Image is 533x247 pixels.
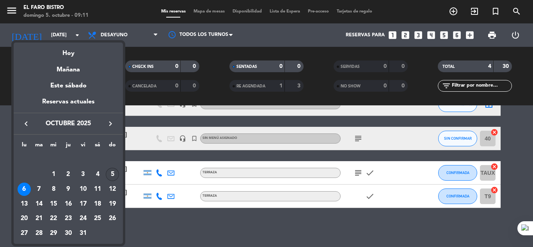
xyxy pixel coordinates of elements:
[18,183,31,196] div: 6
[61,226,76,241] td: 30 de octubre de 2025
[91,197,104,211] div: 18
[76,140,91,153] th: viernes
[76,167,91,182] td: 3 de octubre de 2025
[17,197,32,211] td: 13 de octubre de 2025
[46,167,61,182] td: 1 de octubre de 2025
[32,212,46,226] div: 21
[61,211,76,226] td: 23 de octubre de 2025
[18,227,31,240] div: 27
[46,211,61,226] td: 22 de octubre de 2025
[32,182,46,197] td: 7 de octubre de 2025
[62,227,75,240] div: 30
[46,226,61,241] td: 29 de octubre de 2025
[105,140,120,153] th: domingo
[14,97,123,113] div: Reservas actuales
[106,168,119,181] div: 5
[62,183,75,196] div: 9
[46,140,61,153] th: miércoles
[17,211,32,226] td: 20 de octubre de 2025
[61,167,76,182] td: 2 de octubre de 2025
[62,197,75,211] div: 16
[47,227,60,240] div: 29
[19,119,33,129] button: keyboard_arrow_left
[17,226,32,241] td: 27 de octubre de 2025
[18,197,31,211] div: 13
[33,119,103,129] span: octubre 2025
[62,212,75,226] div: 23
[17,182,32,197] td: 6 de octubre de 2025
[76,227,90,240] div: 31
[32,226,46,241] td: 28 de octubre de 2025
[32,197,46,211] td: 14 de octubre de 2025
[91,183,104,196] div: 11
[14,59,123,75] div: Mañana
[76,226,91,241] td: 31 de octubre de 2025
[32,197,46,211] div: 14
[47,212,60,226] div: 22
[91,168,104,181] div: 4
[106,183,119,196] div: 12
[91,182,105,197] td: 11 de octubre de 2025
[91,140,105,153] th: sábado
[106,119,115,128] i: keyboard_arrow_right
[61,140,76,153] th: jueves
[91,167,105,182] td: 4 de octubre de 2025
[47,197,60,211] div: 15
[14,75,123,97] div: Este sábado
[18,212,31,226] div: 20
[61,197,76,211] td: 16 de octubre de 2025
[32,227,46,240] div: 28
[91,212,104,226] div: 25
[21,119,31,128] i: keyboard_arrow_left
[105,211,120,226] td: 26 de octubre de 2025
[105,182,120,197] td: 12 de octubre de 2025
[76,183,90,196] div: 10
[105,167,120,182] td: 5 de octubre de 2025
[17,140,32,153] th: lunes
[106,197,119,211] div: 19
[76,182,91,197] td: 10 de octubre de 2025
[103,119,117,129] button: keyboard_arrow_right
[106,212,119,226] div: 26
[32,140,46,153] th: martes
[76,197,91,211] td: 17 de octubre de 2025
[61,182,76,197] td: 9 de octubre de 2025
[47,168,60,181] div: 1
[47,183,60,196] div: 8
[76,212,90,226] div: 24
[62,168,75,181] div: 2
[17,153,120,167] td: OCT.
[91,211,105,226] td: 25 de octubre de 2025
[14,43,123,59] div: Hoy
[76,168,90,181] div: 3
[32,211,46,226] td: 21 de octubre de 2025
[76,211,91,226] td: 24 de octubre de 2025
[32,183,46,196] div: 7
[46,197,61,211] td: 15 de octubre de 2025
[91,197,105,211] td: 18 de octubre de 2025
[46,182,61,197] td: 8 de octubre de 2025
[76,197,90,211] div: 17
[105,197,120,211] td: 19 de octubre de 2025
